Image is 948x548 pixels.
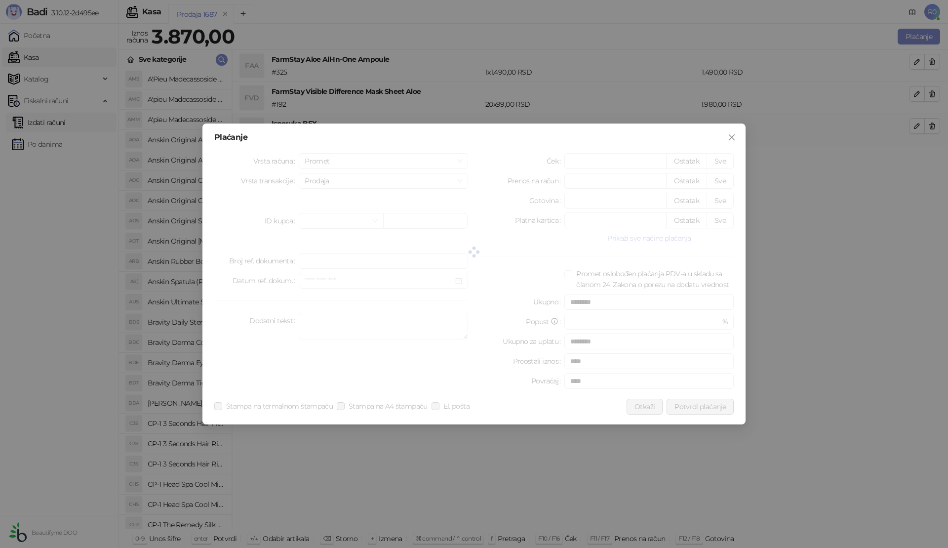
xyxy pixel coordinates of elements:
span: Zatvori [724,133,740,141]
span: Štampa na A4 štampaču [345,401,432,412]
button: Potvrdi plaćanje [667,399,734,415]
span: close [728,133,736,141]
button: Close [724,129,740,145]
span: Štampa na termalnom štampaču [222,401,337,412]
div: Plaćanje [214,133,734,141]
button: Otkaži [627,399,663,415]
span: El. pošta [439,401,474,412]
